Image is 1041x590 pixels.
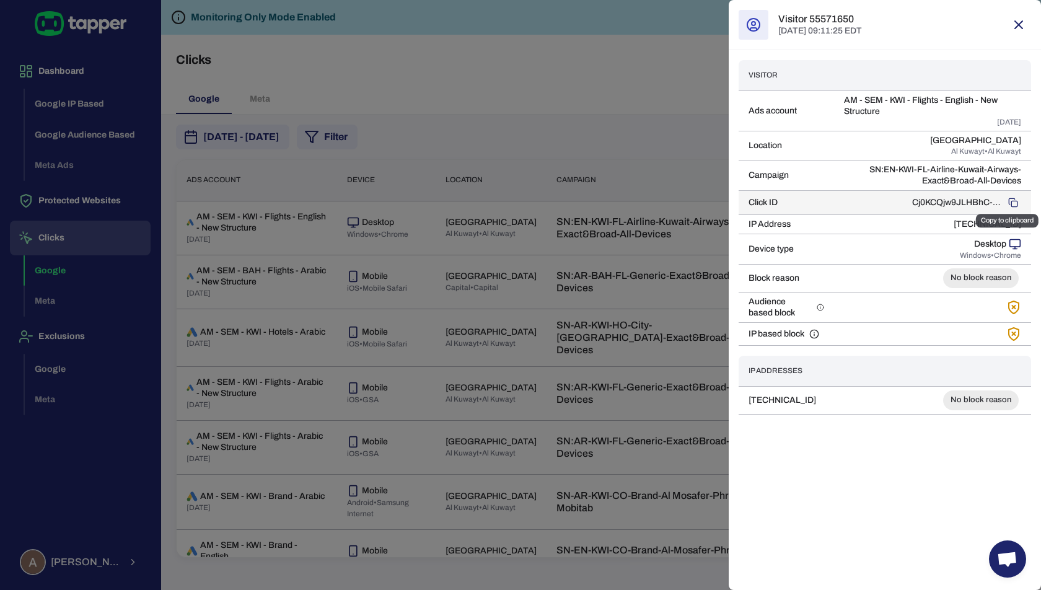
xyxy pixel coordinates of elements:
p: [DATE] 09:11:25 EDT [778,25,862,37]
td: Campaign [739,160,834,190]
svg: Tapper helps you exclude audiences identified as fraudulent, ensuring that your ads are only show... [817,302,824,312]
span: Al Kuwayt • Al Kuwayt [951,146,1021,156]
td: Ads account [739,90,834,131]
td: IP Address [739,214,834,234]
div: Copy to clipboard [976,214,1039,227]
span: No block reason [943,273,1019,283]
span: Audience based block [749,296,812,319]
div: Open chat [989,540,1026,578]
span: No block reason [943,395,1019,405]
td: [TECHNICAL_ID] [739,386,877,414]
td: Block reason [739,264,834,292]
button: Copy to clipboard [1005,195,1021,211]
td: Click ID [739,190,834,214]
th: Visitor [739,60,834,90]
p: [TECHNICAL_ID] [844,219,1021,230]
span: [DATE] [997,117,1021,127]
span: IP based block [749,328,804,340]
p: Cj0KCQjw9JLHBhC-ARIsAK4PhcrOnuaCTEVW1i4KSzafv4gr4qVwRDPz0QAILlgFc0wvYdFEs6EMwjMaAqiqEALw_wcB [912,197,1005,208]
p: AM - SEM - KWI - Flights - English - New Structure [844,95,1021,117]
h6: Visitor 55571650 [778,13,862,25]
td: Location [739,131,834,160]
th: IP Addresses [739,356,877,386]
p: SN:EN-KWI-FL-Airline-Kuwait-Airways-Exact&Broad-All-Devices [844,164,1021,187]
td: Device type [739,234,834,264]
p: Desktop [974,239,1006,250]
p: [GEOGRAPHIC_DATA] [930,135,1021,146]
span: Windows • Chrome [960,250,1021,260]
svg: Tapper automatically blocks clicks from suspicious or fraudulent IP addresses, preventing repeat ... [809,329,819,339]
